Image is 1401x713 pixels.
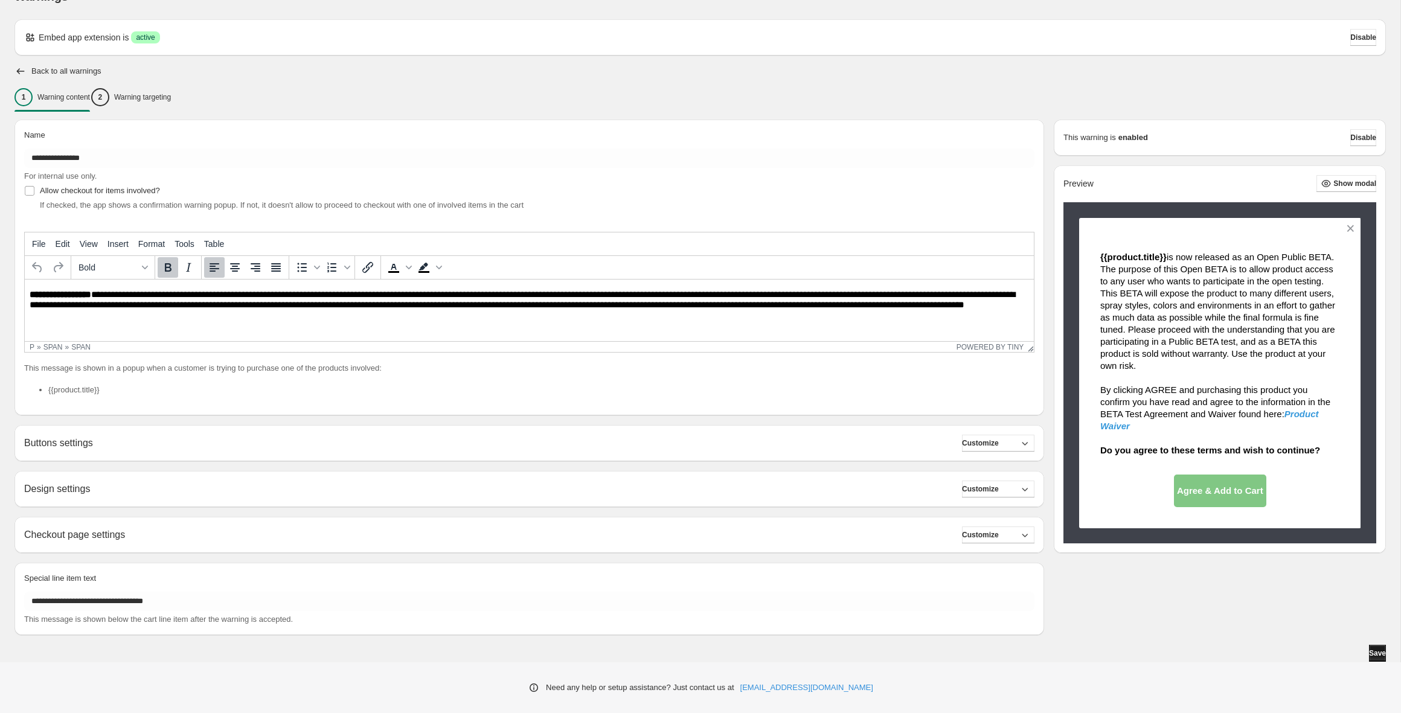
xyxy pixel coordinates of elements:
span: File [32,239,46,249]
button: Agree & Add to Cart [1174,475,1266,507]
button: Show modal [1316,175,1376,192]
span: Save [1369,648,1386,658]
div: span [71,343,91,351]
span: Show modal [1333,179,1376,188]
button: Customize [962,526,1034,543]
body: Rich Text Area. Press ALT-0 for help. [5,10,1004,91]
button: Justify [266,257,286,278]
span: Customize [962,438,999,448]
span: Tools [175,239,194,249]
button: Customize [962,481,1034,497]
div: Background color [414,257,444,278]
span: This message is shown below the cart line item after the warning is accepted. [24,615,293,624]
h2: Preview [1063,179,1094,189]
h2: Back to all warnings [31,66,101,76]
div: p [30,343,34,351]
p: This message is shown in a popup when a customer is trying to purchase one of the products involved: [24,362,1034,374]
div: » [37,343,41,351]
p: Warning targeting [114,92,171,102]
button: Redo [48,257,68,278]
h2: Checkout page settings [24,529,125,540]
span: Disable [1350,33,1376,42]
iframe: Rich Text Area [25,280,1034,341]
button: Customize [962,435,1034,452]
span: Disable [1350,133,1376,142]
span: Bold [79,263,138,272]
button: Undo [27,257,48,278]
div: 1 [14,88,33,106]
span: Special line item text [24,574,96,583]
div: 2 [91,88,109,106]
button: Align center [225,257,245,278]
span: For internal use only. [24,171,97,181]
button: Formats [74,257,152,278]
button: Italic [178,257,199,278]
h2: Buttons settings [24,437,93,449]
span: {{product.title}} [1100,252,1167,262]
div: Text color [383,257,414,278]
p: This warning is [1063,132,1116,144]
a: Product Waiver [1100,409,1319,431]
a: Powered by Tiny [957,343,1024,351]
a: [EMAIL_ADDRESS][DOMAIN_NAME] [740,682,873,694]
span: Do you agree to these terms and wish to continue? [1100,445,1320,455]
span: Allow checkout for items involved? [40,186,160,195]
span: Customize [962,484,999,494]
button: 1Warning content [14,85,90,110]
div: » [65,343,69,351]
button: Align left [204,257,225,278]
span: active [136,33,155,42]
p: Embed app extension is [39,31,129,43]
button: Bold [158,257,178,278]
div: span [43,343,63,351]
div: Resize [1024,342,1034,352]
li: {{product.title}} [48,384,1034,396]
button: Disable [1350,29,1376,46]
span: is now released as an Open Public BETA. The purpose of this Open BETA is to allow product access ... [1100,252,1335,371]
button: Insert/edit link [357,257,378,278]
button: Save [1369,645,1386,662]
span: Name [24,130,45,139]
strong: enabled [1118,132,1148,144]
button: Align right [245,257,266,278]
span: Insert [107,239,129,249]
div: Bullet list [292,257,322,278]
div: Numbered list [322,257,352,278]
span: View [80,239,98,249]
span: Customize [962,530,999,540]
span: By clicking AGREE and purchasing this product you confirm you have read and agree to the informat... [1100,385,1330,431]
span: Format [138,239,165,249]
span: If checked, the app shows a confirmation warning popup. If not, it doesn't allow to proceed to ch... [40,200,524,209]
button: 2Warning targeting [91,85,171,110]
span: Edit [56,239,70,249]
button: Disable [1350,129,1376,146]
h2: Design settings [24,483,90,494]
p: Warning content [37,92,90,102]
span: Table [204,239,224,249]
